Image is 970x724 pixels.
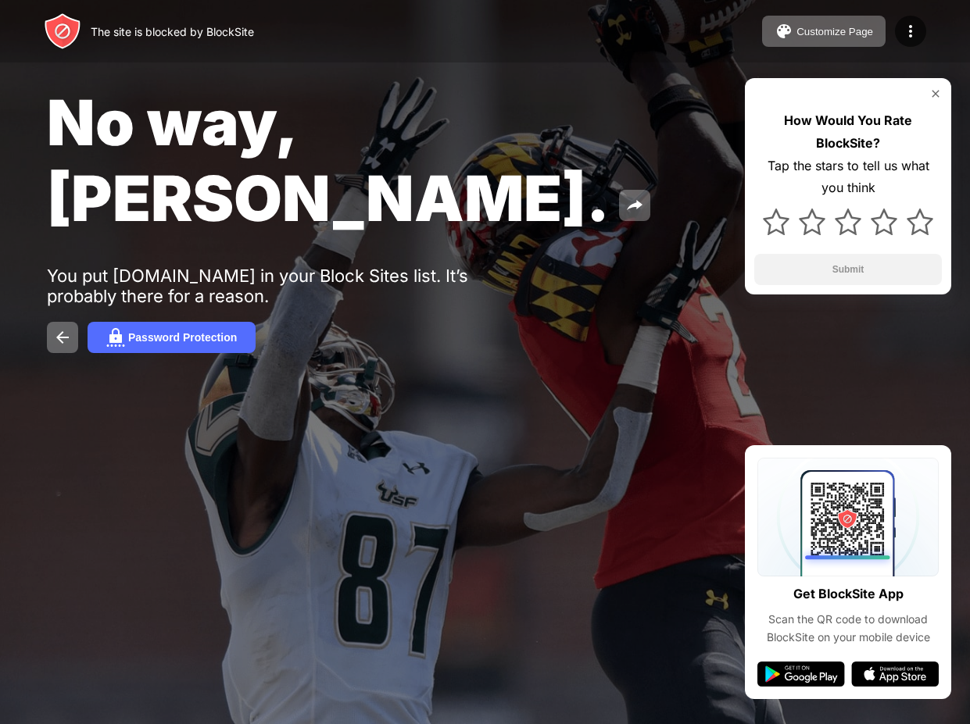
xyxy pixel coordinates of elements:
img: star.svg [871,209,897,235]
img: rate-us-close.svg [929,87,942,100]
img: header-logo.svg [44,12,81,50]
span: No way, [PERSON_NAME]. [47,84,610,236]
img: back.svg [53,328,72,347]
div: Customize Page [796,26,873,37]
img: app-store.svg [851,662,939,687]
img: pallet.svg [775,22,793,41]
button: Customize Page [762,16,886,47]
div: How Would You Rate BlockSite? [754,109,942,155]
div: You put [DOMAIN_NAME] in your Block Sites list. It’s probably there for a reason. [47,266,530,306]
div: The site is blocked by BlockSite [91,25,254,38]
img: star.svg [907,209,933,235]
button: Submit [754,254,942,285]
img: google-play.svg [757,662,845,687]
button: Password Protection [88,322,256,353]
img: password.svg [106,328,125,347]
div: Tap the stars to tell us what you think [754,155,942,200]
img: menu-icon.svg [901,22,920,41]
img: share.svg [625,196,644,215]
div: Password Protection [128,331,237,344]
img: star.svg [763,209,789,235]
img: star.svg [835,209,861,235]
img: qrcode.svg [757,458,939,576]
div: Get BlockSite App [793,583,904,605]
div: Scan the QR code to download BlockSite on your mobile device [757,611,939,646]
img: star.svg [799,209,825,235]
